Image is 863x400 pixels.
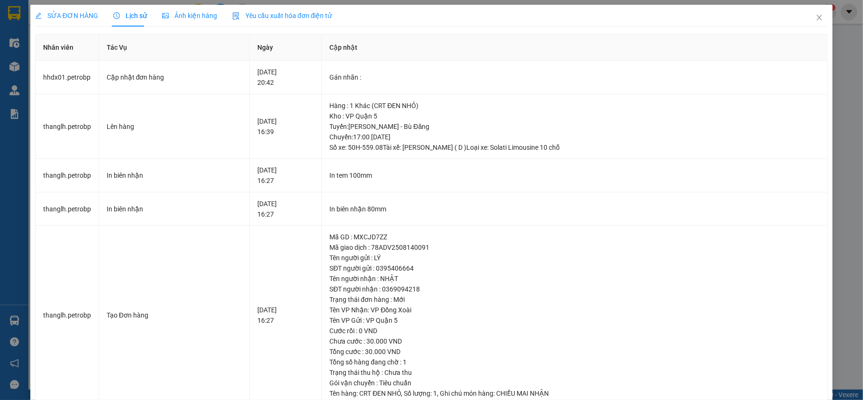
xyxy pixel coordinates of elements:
[816,14,823,21] span: close
[329,170,820,181] div: In tem 100mm
[257,305,314,326] div: [DATE] 16:27
[36,35,99,61] th: Nhân viên
[113,12,120,19] span: clock-circle
[36,61,99,94] td: hhdx01.petrobp
[329,273,820,284] div: Tên người nhận : NHẬT
[329,305,820,315] div: Tên VP Nhận: VP Đồng Xoài
[329,242,820,253] div: Mã giao dịch : 78ADV2508140091
[329,121,820,153] div: Tuyến : [PERSON_NAME] - Bù Đăng Chuyến: 17:00 [DATE] Số xe: 50H-559.08 Tài xế: [PERSON_NAME] ( D ...
[162,12,169,19] span: picture
[329,111,820,121] div: Kho : VP Quận 5
[434,390,437,397] span: 1
[359,390,401,397] span: CRT ĐEN NHỎ
[257,199,314,219] div: [DATE] 16:27
[329,346,820,357] div: Tổng cước : 30.000 VND
[322,35,828,61] th: Cập nhật
[329,263,820,273] div: SĐT người gửi : 0395406664
[329,326,820,336] div: Cước rồi : 0 VND
[250,35,322,61] th: Ngày
[107,310,242,320] div: Tạo Đơn hàng
[36,192,99,226] td: thanglh.petrobp
[35,12,98,19] span: SỬA ĐƠN HÀNG
[257,67,314,88] div: [DATE] 20:42
[35,12,42,19] span: edit
[329,100,820,111] div: Hàng : 1 Khác (CRT ĐEN NHỎ)
[257,165,314,186] div: [DATE] 16:27
[497,390,549,397] span: CHIỀU MAI NHẬN
[329,315,820,326] div: Tên VP Gửi : VP Quận 5
[329,204,820,214] div: In biên nhận 80mm
[162,12,217,19] span: Ảnh kiện hàng
[329,72,820,82] div: Gán nhãn :
[107,121,242,132] div: Lên hàng
[107,72,242,82] div: Cập nhật đơn hàng
[329,378,820,388] div: Gói vận chuyển : Tiêu chuẩn
[329,388,820,399] div: Tên hàng: , Số lượng: , Ghi chú món hàng:
[329,357,820,367] div: Tổng số hàng đang chờ : 1
[36,94,99,159] td: thanglh.petrobp
[113,12,147,19] span: Lịch sử
[232,12,332,19] span: Yêu cầu xuất hóa đơn điện tử
[329,253,820,263] div: Tên người gửi : LÝ
[329,294,820,305] div: Trạng thái đơn hàng : Mới
[329,284,820,294] div: SĐT người nhận : 0369094218
[257,116,314,137] div: [DATE] 16:39
[329,232,820,242] div: Mã GD : MXCJD7ZZ
[232,12,240,20] img: icon
[329,336,820,346] div: Chưa cước : 30.000 VND
[36,159,99,192] td: thanglh.petrobp
[107,204,242,214] div: In biên nhận
[329,367,820,378] div: Trạng thái thu hộ : Chưa thu
[806,5,833,31] button: Close
[107,170,242,181] div: In biên nhận
[99,35,250,61] th: Tác Vụ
